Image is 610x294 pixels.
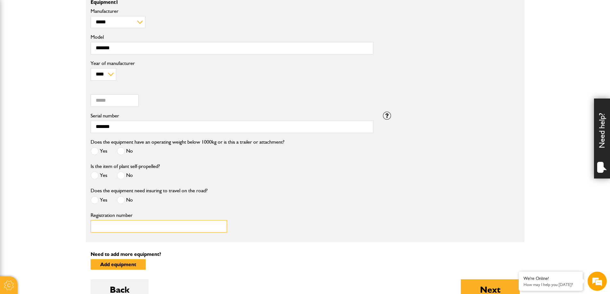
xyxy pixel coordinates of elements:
[91,188,207,193] label: Does the equipment need insuring to travel on the road?
[117,147,133,155] label: No
[524,282,578,287] p: How may I help you today?
[117,196,133,204] label: No
[594,99,610,179] div: Need help?
[91,9,373,14] label: Manufacturer
[8,97,117,111] input: Enter your phone number
[8,116,117,192] textarea: Type your message and hit 'Enter'
[8,59,117,73] input: Enter your last name
[91,252,520,257] p: Need to add more equipment?
[91,139,284,145] label: Does the equipment have an operating weight below 1000kg or is this a trailer or attachment?
[91,35,373,40] label: Model
[91,147,107,155] label: Yes
[91,113,373,118] label: Serial number
[8,78,117,92] input: Enter your email address
[33,36,108,44] div: Chat with us now
[87,197,116,206] em: Start Chat
[11,36,27,44] img: d_20077148190_company_1631870298795_20077148190
[91,259,146,270] button: Add equipment
[524,276,578,281] div: We're Online!
[91,196,107,204] label: Yes
[91,61,373,66] label: Year of manufacturer
[117,171,133,179] label: No
[91,164,160,169] label: Is the item of plant self-propelled?
[105,3,120,19] div: Minimize live chat window
[91,213,227,218] label: Registration number
[91,171,107,179] label: Yes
